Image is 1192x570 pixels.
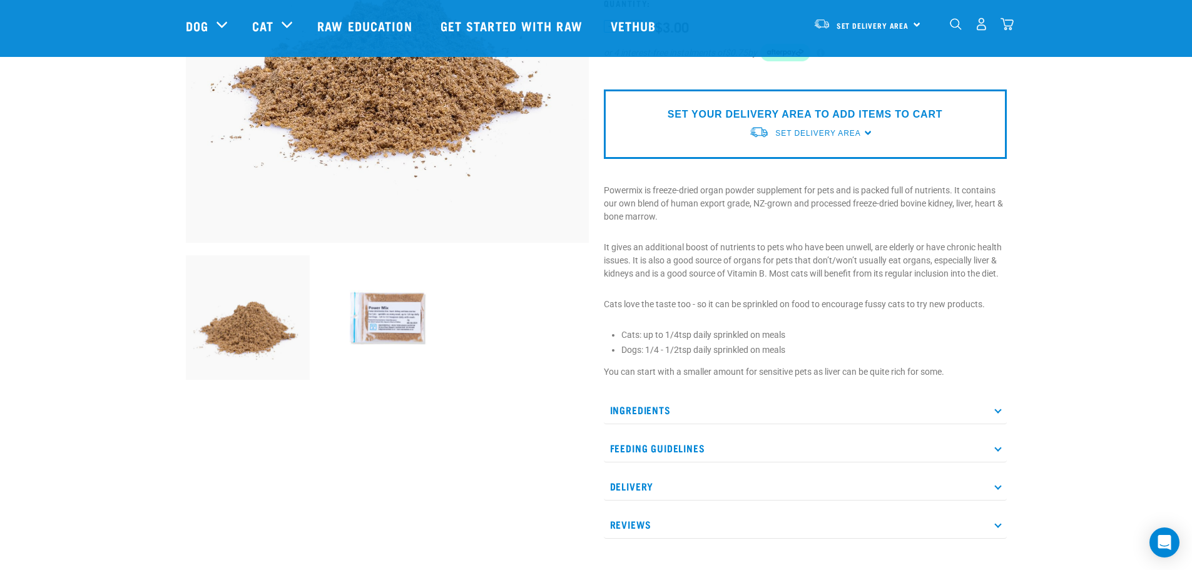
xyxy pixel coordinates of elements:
p: Ingredients [604,396,1007,424]
a: Get started with Raw [428,1,598,51]
img: home-icon-1@2x.png [950,18,962,30]
img: RE Product Shoot 2023 Nov8804 [325,255,449,380]
p: Feeding Guidelines [604,434,1007,462]
img: van-moving.png [749,126,769,139]
p: Cats love the taste too - so it can be sprinkled on food to encourage fussy cats to try new produ... [604,298,1007,311]
p: SET YOUR DELIVERY AREA TO ADD ITEMS TO CART [668,107,942,122]
li: Cats: up to 1/4tsp daily sprinkled on meals [621,328,1007,342]
span: Set Delivery Area [775,129,860,138]
a: Raw Education [305,1,427,51]
p: Reviews [604,511,1007,539]
img: home-icon@2x.png [1001,18,1014,31]
img: user.png [975,18,988,31]
span: Set Delivery Area [837,23,909,28]
p: Powermix is freeze-dried organ powder supplement for pets and is packed full of nutrients. It con... [604,184,1007,223]
img: Pile Of PowerMix For Pets [186,255,310,380]
div: Open Intercom Messenger [1149,527,1179,557]
li: Dogs: 1/4 - 1/2tsp daily sprinkled on meals [621,344,1007,357]
img: van-moving.png [813,18,830,29]
a: Vethub [598,1,672,51]
p: You can start with a smaller amount for sensitive pets as liver can be quite rich for some. [604,365,1007,379]
a: Cat [252,16,273,35]
a: Dog [186,16,208,35]
p: Delivery [604,472,1007,501]
p: It gives an additional boost of nutrients to pets who have been unwell, are elderly or have chron... [604,241,1007,280]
